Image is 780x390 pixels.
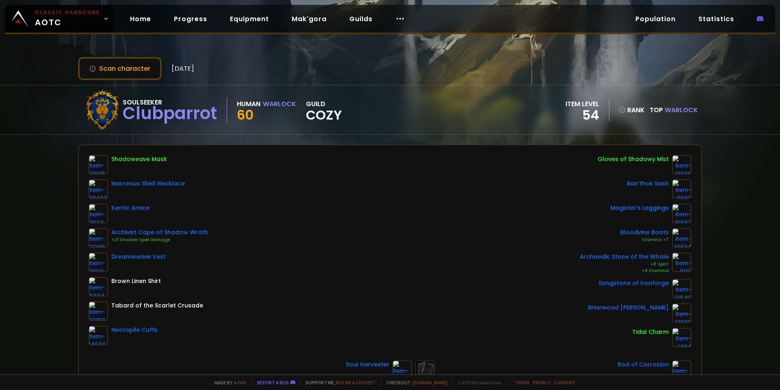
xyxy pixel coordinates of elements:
[672,328,691,347] img: item-1404
[111,301,203,310] div: Tabard of the Scarlet Crusade
[598,155,669,163] div: Gloves of Shadowy Mist
[35,9,100,28] span: AOTC
[210,379,246,386] span: Made by
[580,261,669,268] div: +8 Spirit
[672,228,691,248] img: item-19684
[412,379,448,386] a: [DOMAIN_NAME]
[346,360,389,369] div: Soul Harvester
[565,99,599,109] div: item level
[620,237,669,243] div: Stamina +7
[89,301,108,321] img: item-23192
[111,204,149,212] div: Kentic Amice
[263,99,296,109] div: Warlock
[381,379,448,386] span: Checkout
[672,155,691,174] img: item-18306
[565,109,599,121] div: 54
[650,105,698,115] div: Top
[533,379,550,386] a: Privacy
[336,379,376,386] a: Buy me a coffee
[89,326,108,345] img: item-14629
[306,99,342,121] div: guild
[89,179,108,199] img: item-22403
[632,328,669,336] div: Tidal Charm
[78,57,162,80] button: Scan character
[237,99,260,109] div: Human
[111,237,208,243] div: +21 Shadow Spell Damage
[619,105,645,115] div: rank
[672,279,691,298] img: item-12543
[580,253,669,261] div: Archaedic Stone of the Whale
[617,360,669,369] div: Rod of Corrosion
[306,109,342,121] span: Cozy
[672,204,691,223] img: item-16687
[672,303,691,323] img: item-12930
[300,379,376,386] span: Support me,
[610,204,669,212] div: Magister's Leggings
[234,379,246,386] a: a fan
[111,277,161,285] div: Brown Linen Shirt
[89,228,108,248] img: item-13386
[453,379,501,386] span: v. d752d5 - production
[111,253,166,261] div: Dreamweave Vest
[629,11,682,27] a: Population
[111,155,167,163] div: Shadoweave Mask
[665,105,698,115] span: Warlock
[692,11,741,27] a: Statistics
[171,63,194,74] span: [DATE]
[123,11,158,27] a: Home
[620,228,669,237] div: Bloodvine Boots
[223,11,275,27] a: Equipment
[123,107,217,120] div: Clubparrot
[89,253,108,272] img: item-10021
[588,303,669,312] div: Briarwood [PERSON_NAME]
[111,228,208,237] div: Archivist Cape of Shadow Wrath
[167,11,214,27] a: Progress
[89,155,108,174] img: item-10025
[672,360,691,380] img: item-10836
[257,379,289,386] a: Report a bug
[392,360,412,380] img: item-20536
[35,9,100,16] small: Classic Hardcore
[515,379,530,386] a: Terms
[580,268,669,274] div: +9 Stamina
[627,179,669,188] div: Ban'thok Sash
[123,97,217,107] div: Soulseeker
[598,279,669,288] div: Songstone of Ironforge
[343,11,379,27] a: Guilds
[672,253,691,272] img: item-11118
[285,11,333,27] a: Mak'gora
[111,179,185,188] div: Nacreous Shell Necklace
[237,106,253,124] span: 60
[672,179,691,199] img: item-11662
[554,379,575,386] a: Consent
[89,204,108,223] img: item-11624
[111,326,158,334] div: Necropile Cuffs
[89,277,108,296] img: item-4344
[5,5,114,33] a: Classic HardcoreAOTC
